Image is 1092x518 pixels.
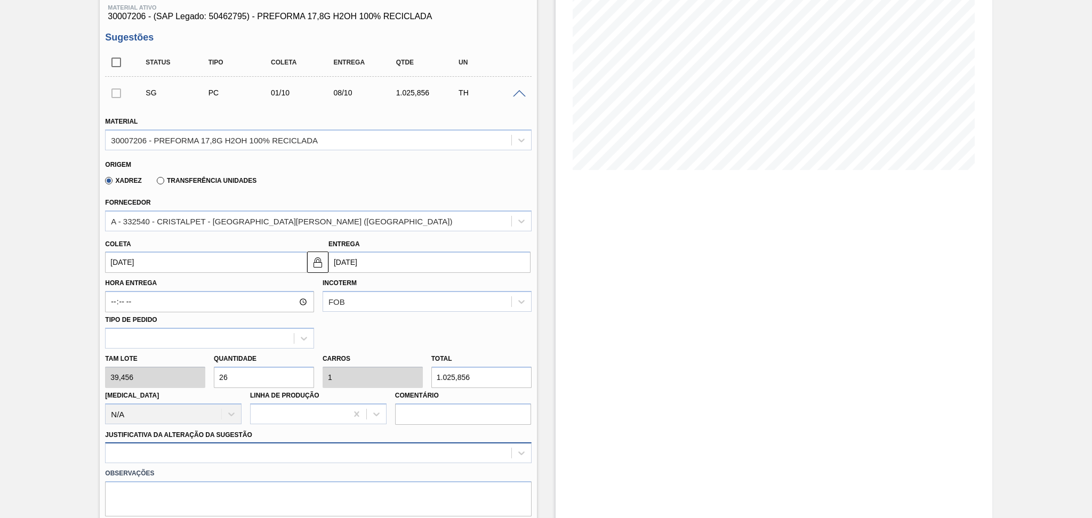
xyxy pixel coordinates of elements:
label: Xadrez [105,177,142,184]
span: Material ativo [108,4,528,11]
div: 08/10/2025 [331,88,401,97]
div: Coleta [268,59,339,66]
label: Carros [323,355,350,362]
div: Tipo [206,59,276,66]
div: Entrega [331,59,401,66]
label: Observações [105,466,531,481]
label: Total [431,355,452,362]
input: dd/mm/yyyy [328,252,531,273]
label: Justificativa da Alteração da Sugestão [105,431,252,439]
label: Entrega [328,240,360,248]
img: locked [311,256,324,269]
label: [MEDICAL_DATA] [105,392,159,399]
label: Transferência Unidades [157,177,256,184]
div: Pedido de Compra [206,88,276,97]
label: Incoterm [323,279,357,287]
div: A - 332540 - CRISTALPET - [GEOGRAPHIC_DATA][PERSON_NAME] ([GEOGRAPHIC_DATA]) [111,216,452,225]
div: Status [143,59,213,66]
label: Tam lote [105,351,205,367]
label: Material [105,118,138,125]
label: Linha de Produção [250,392,319,399]
label: Tipo de pedido [105,316,157,323]
div: Sugestão Criada [143,88,213,97]
div: FOB [328,297,345,306]
label: Fornecedor [105,199,150,206]
label: Coleta [105,240,131,248]
label: Origem [105,161,131,168]
span: 30007206 - (SAP Legado: 50462795) - PREFORMA 17,8G H2OH 100% RECICLADA [108,12,528,21]
button: locked [307,252,328,273]
div: TH [456,88,526,97]
div: 01/10/2025 [268,88,339,97]
label: Comentário [395,388,532,403]
div: Qtde [394,59,464,66]
div: UN [456,59,526,66]
label: Hora Entrega [105,276,314,291]
h3: Sugestões [105,32,531,43]
label: Quantidade [214,355,256,362]
input: dd/mm/yyyy [105,252,307,273]
div: 1.025,856 [394,88,464,97]
div: 30007206 - PREFORMA 17,8G H2OH 100% RECICLADA [111,135,318,144]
